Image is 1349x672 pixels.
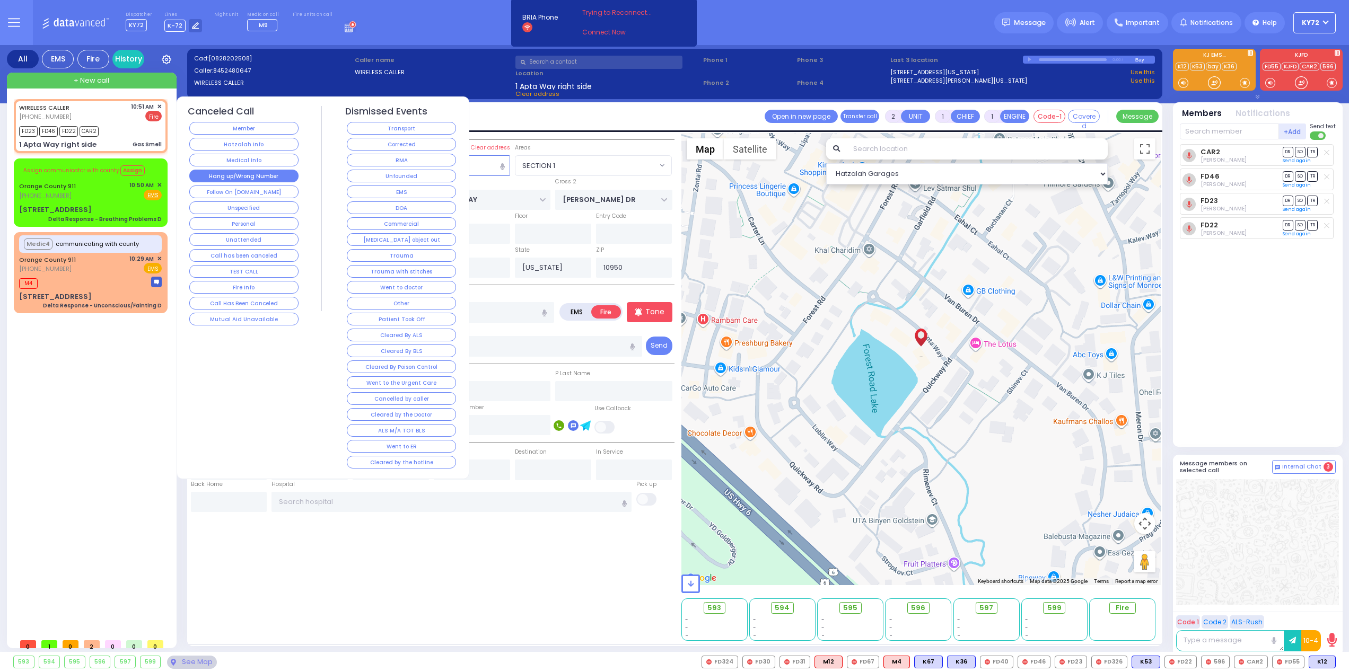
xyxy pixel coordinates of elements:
[131,103,154,111] span: 10:51 AM
[189,265,299,278] button: TEST CALL
[1025,623,1028,631] span: -
[144,263,162,273] span: EMS
[753,631,756,639] span: -
[19,255,76,264] a: Orange County 911
[1283,157,1311,164] a: Send again
[347,297,456,310] button: Other
[1047,603,1062,613] span: 599
[1190,18,1233,28] span: Notifications
[247,12,281,18] label: Medic on call
[747,659,752,665] img: red-radio-icon.svg
[194,66,352,75] label: Caller:
[1201,205,1247,213] span: Joel Weiss
[1295,147,1306,157] span: SO
[951,110,980,123] button: CHIEF
[1282,463,1321,471] span: Internal Chat
[63,640,78,648] span: 0
[1164,656,1197,668] div: FD22
[890,56,1022,65] label: Last 3 location
[1283,220,1293,230] span: DR
[911,603,925,613] span: 596
[814,656,843,668] div: ALS
[1282,63,1299,70] a: KJFD
[1301,630,1321,651] button: 10-4
[1025,615,1028,623] span: -
[1201,197,1218,205] a: FD23
[1272,460,1336,474] button: Internal Chat 3
[271,480,295,489] label: Hospital
[515,448,547,456] label: Destination
[120,165,145,176] button: Assign
[591,305,621,319] label: Fire
[1236,108,1290,120] button: Notifications
[685,623,688,631] span: -
[347,265,456,278] button: Trauma with stitches
[684,571,719,585] img: Google
[345,106,427,117] h4: Dismissed Events
[1201,229,1247,237] span: Chaim Stern
[985,659,990,665] img: red-radio-icon.svg
[555,369,590,378] label: P Last Name
[1310,130,1327,141] label: Turn off text
[1279,123,1307,139] button: +Add
[19,278,38,289] span: M4
[151,277,162,287] img: message-box.svg
[1309,656,1336,668] div: BLS
[889,631,892,639] span: -
[784,659,790,665] img: red-radio-icon.svg
[1206,659,1211,665] img: red-radio-icon.svg
[194,54,352,63] label: Cad:
[115,656,135,668] div: 597
[355,68,512,77] label: WIRELESS CALLER
[821,623,825,631] span: -
[84,640,100,648] span: 2
[24,238,52,250] button: Medic4
[20,640,36,648] span: 0
[347,440,456,453] button: Went to ER
[1310,122,1336,130] span: Send text
[147,191,159,199] u: EMS
[957,623,960,631] span: -
[1176,63,1189,70] a: K12
[1201,656,1230,668] div: 596
[42,16,112,29] img: Logo
[1201,180,1247,188] span: Jacob Weiss
[1307,196,1318,206] span: TR
[56,240,139,249] span: communicating with county
[846,138,1108,160] input: Search location
[19,182,76,190] a: Orange County 911
[1022,659,1028,665] img: red-radio-icon.svg
[1131,68,1155,77] a: Use this
[522,161,555,171] span: SECTION 1
[1068,110,1100,123] button: Covered
[636,480,656,489] label: Pick up
[703,78,793,87] span: Phone 2
[1201,156,1247,164] span: Isaac Friedman
[1295,196,1306,206] span: SO
[515,246,530,254] label: State
[753,623,756,631] span: -
[947,656,976,668] div: K36
[347,408,456,421] button: Cleared by the Doctor
[1309,656,1336,668] div: K12
[347,360,456,373] button: Cleared By Poison Control
[645,306,664,317] p: Tone
[1033,110,1065,123] button: Code-1
[39,656,60,668] div: 594
[126,19,147,31] span: KY72
[890,68,979,77] a: [STREET_ADDRESS][US_STATE]
[347,201,456,214] button: DOA
[43,302,162,310] div: Delta Response - Unconscious/Fainting D
[847,656,879,668] div: FD67
[646,337,672,355] button: Send
[189,313,299,325] button: Mutual Aid Unavailable
[19,264,72,273] span: [PHONE_NUMBER]
[259,21,268,29] span: M9
[48,215,162,223] div: Delta Response - Breathing Problems D
[189,281,299,294] button: Fire Info
[74,75,109,86] span: + New call
[347,313,456,325] button: Patient Took Off
[19,126,38,137] span: FD23
[1283,206,1311,213] a: Send again
[1132,656,1160,668] div: BLS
